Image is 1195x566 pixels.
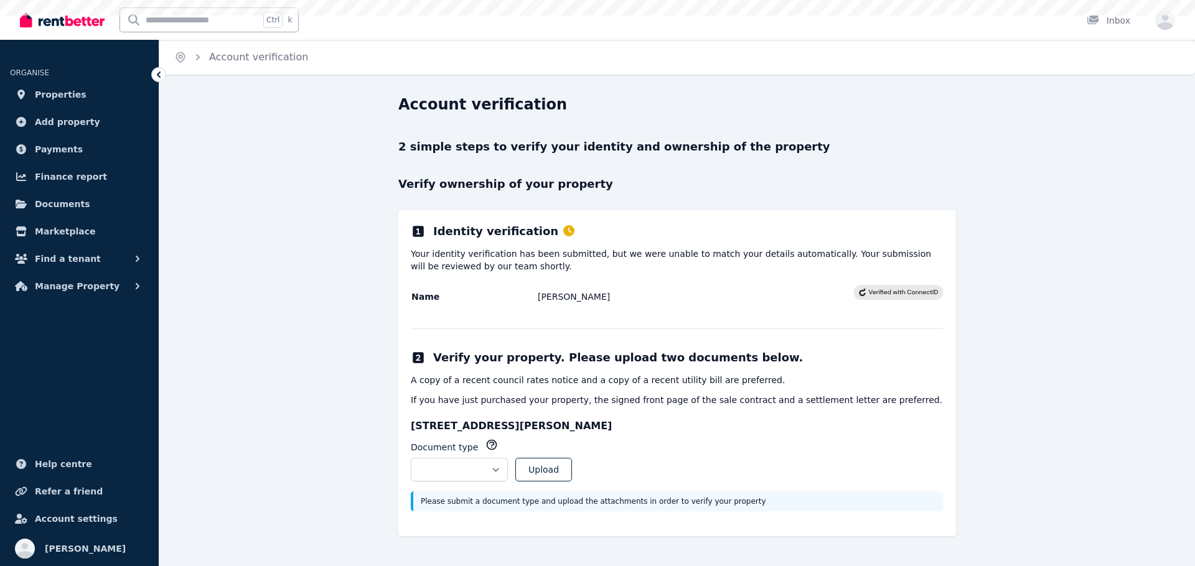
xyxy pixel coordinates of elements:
[411,374,944,386] p: A copy of a recent council rates notice and a copy of a recent utility bill are preferred.
[421,496,936,506] p: Please submit a document type and upload the attachments in order to verify your property
[35,511,118,526] span: Account settings
[10,479,149,504] a: Refer a friend
[10,137,149,162] a: Payments
[35,224,95,239] span: Marketplace
[10,192,149,216] a: Documents
[398,95,567,114] h1: Account verification
[411,248,944,272] p: Your identity verification has been submitted, but we were unable to match your details automatic...
[411,441,478,453] label: Document type
[35,197,90,211] span: Documents
[1087,14,1130,27] div: Inbox
[35,169,107,184] span: Finance report
[209,51,308,63] a: Account verification
[263,12,283,28] span: Ctrl
[35,251,101,266] span: Find a tenant
[10,452,149,476] a: Help centre
[35,484,103,499] span: Refer a friend
[35,279,119,294] span: Manage Property
[411,394,944,406] p: If you have just purchased your property, the signed front page of the sale contract and a settle...
[10,274,149,299] button: Manage Property
[20,11,105,29] img: RentBetter
[537,290,853,304] td: [PERSON_NAME]
[35,457,92,471] span: Help centre
[288,15,292,25] span: k
[411,419,944,434] h3: [STREET_ADDRESS][PERSON_NAME]
[159,40,323,75] nav: Breadcrumb
[411,290,537,304] td: Name
[45,541,126,556] span: [PERSON_NAME]
[35,87,87,102] span: Properties
[10,246,149,271] button: Find a tenant
[10,109,149,134] a: Add property
[35,114,100,129] span: Add property
[10,506,149,531] a: Account settings
[433,349,803,366] h2: Verify your property. Please upload two documents below.
[398,138,956,155] p: 2 simple steps to verify your identity and ownership of the property
[515,458,572,481] button: Upload
[10,219,149,244] a: Marketplace
[10,82,149,107] a: Properties
[10,68,49,77] span: ORGANISE
[433,223,574,240] h2: Identity verification
[35,142,83,157] span: Payments
[398,175,956,193] p: Verify ownership of your property
[10,164,149,189] a: Finance report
